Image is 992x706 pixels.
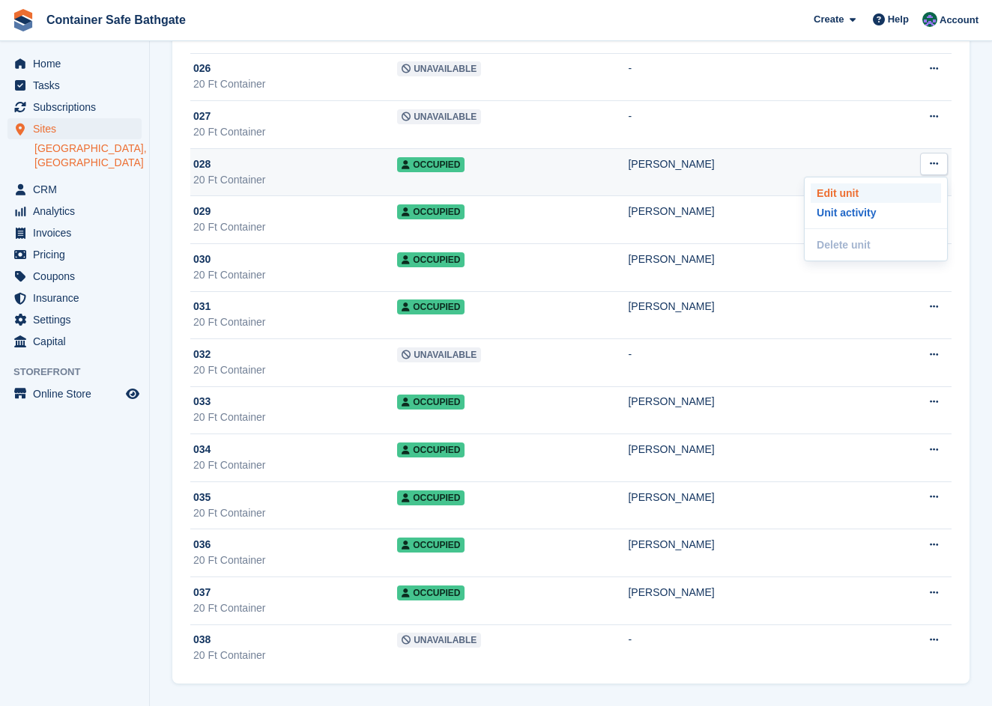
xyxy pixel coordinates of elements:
span: Occupied [397,490,465,505]
span: Occupied [397,204,465,219]
div: [PERSON_NAME] [628,204,865,219]
a: Preview store [124,385,142,403]
a: menu [7,53,142,74]
span: CRM [33,179,123,200]
div: [PERSON_NAME] [628,252,865,267]
span: 032 [193,347,211,362]
div: 20 Ft Container [193,219,397,235]
a: menu [7,244,142,265]
span: Capital [33,331,123,352]
span: 028 [193,156,211,172]
span: Subscriptions [33,97,123,118]
div: 20 Ft Container [193,410,397,425]
span: Settings [33,309,123,330]
span: Unavailable [397,61,481,76]
td: - [628,339,865,387]
span: Help [888,12,909,27]
span: Sites [33,118,123,139]
a: menu [7,309,142,330]
a: menu [7,222,142,243]
span: Insurance [33,287,123,308]
span: Account [940,13,979,28]
span: Occupied [397,299,465,314]
span: 038 [193,632,211,648]
span: 034 [193,442,211,457]
td: - [628,101,865,149]
div: 20 Ft Container [193,267,397,283]
a: Unit activity [811,203,941,222]
a: menu [7,331,142,352]
span: Pricing [33,244,123,265]
a: Container Safe Bathgate [40,7,192,32]
a: [GEOGRAPHIC_DATA], [GEOGRAPHIC_DATA] [34,141,142,170]
div: 20 Ft Container [193,457,397,473]
span: Occupied [397,252,465,267]
a: Edit unit [811,183,941,203]
p: Delete unit [811,235,941,255]
span: 030 [193,252,211,267]
span: 027 [193,109,211,124]
span: 026 [193,61,211,76]
div: [PERSON_NAME] [628,585,865,600]
span: Occupied [397,442,465,457]
div: [PERSON_NAME] [628,537,865,553]
span: 037 [193,585,211,600]
div: 20 Ft Container [193,553,397,568]
div: [PERSON_NAME] [628,442,865,457]
a: menu [7,97,142,118]
span: Storefront [13,365,149,380]
a: menu [7,383,142,404]
span: Tasks [33,75,123,96]
td: - [628,53,865,101]
div: 20 Ft Container [193,600,397,616]
div: [PERSON_NAME] [628,156,865,172]
span: 036 [193,537,211,553]
div: 20 Ft Container [193,124,397,140]
span: Create [814,12,844,27]
td: - [628,624,865,672]
a: menu [7,179,142,200]
span: Online Store [33,383,123,404]
div: [PERSON_NAME] [628,490,865,505]
span: Occupied [397,395,465,410]
span: Invoices [33,222,123,243]
a: menu [7,287,142,308]
div: 20 Ft Container [193,362,397,378]
span: Occupied [397,585,465,600]
a: menu [7,75,142,96]
span: 033 [193,394,211,410]
div: [PERSON_NAME] [628,394,865,410]
span: Unavailable [397,109,481,124]
a: menu [7,266,142,287]
div: 20 Ft Container [193,76,397,92]
span: Unavailable [397,633,481,648]
div: 20 Ft Container [193,314,397,330]
span: Occupied [397,538,465,553]
div: 20 Ft Container [193,172,397,188]
span: Unavailable [397,347,481,362]
img: Louis DiResta [922,12,937,27]
span: 029 [193,204,211,219]
span: Occupied [397,157,465,172]
div: 20 Ft Container [193,505,397,521]
span: Analytics [33,201,123,222]
span: Coupons [33,266,123,287]
span: Home [33,53,123,74]
a: menu [7,201,142,222]
span: 031 [193,299,211,314]
div: 20 Ft Container [193,648,397,663]
img: stora-icon-8386f47178a22dfd0bd8f6a31ec36ba5ce8667c1dd55bd0f319d3a0aa187defe.svg [12,9,34,31]
a: menu [7,118,142,139]
span: 035 [193,490,211,505]
div: [PERSON_NAME] [628,299,865,314]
